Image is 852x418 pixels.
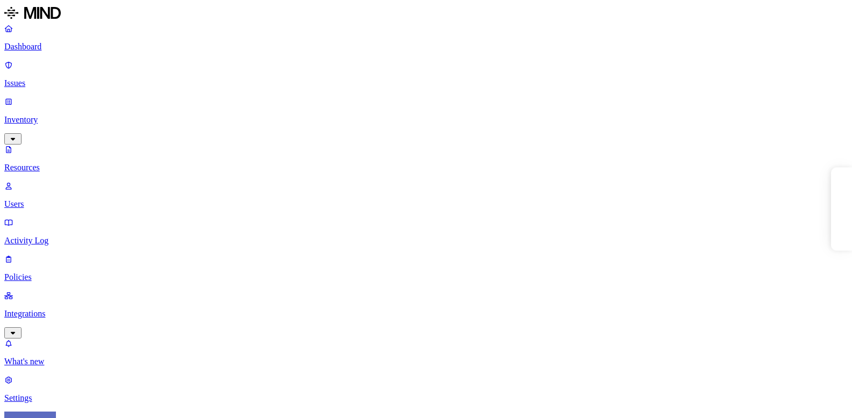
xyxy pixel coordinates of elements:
a: Integrations [4,291,848,337]
a: Policies [4,254,848,282]
a: Settings [4,375,848,403]
p: Activity Log [4,236,848,246]
a: Resources [4,145,848,172]
a: Issues [4,60,848,88]
img: MIND [4,4,61,21]
a: Activity Log [4,218,848,246]
a: What's new [4,338,848,366]
p: What's new [4,357,848,366]
p: Users [4,199,848,209]
a: Dashboard [4,24,848,52]
p: Policies [4,272,848,282]
p: Integrations [4,309,848,319]
a: MIND [4,4,848,24]
p: Dashboard [4,42,848,52]
p: Settings [4,393,848,403]
p: Issues [4,78,848,88]
a: Inventory [4,97,848,143]
p: Resources [4,163,848,172]
a: Users [4,181,848,209]
p: Inventory [4,115,848,125]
